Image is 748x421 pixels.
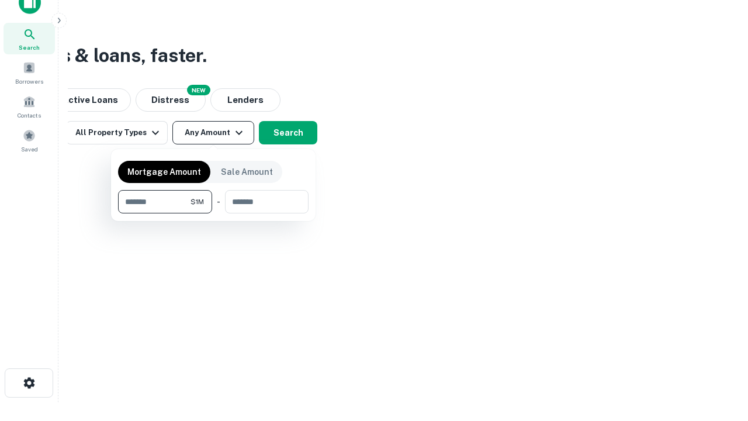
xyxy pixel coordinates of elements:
div: - [217,190,220,213]
p: Sale Amount [221,165,273,178]
span: $1M [191,196,204,207]
iframe: Chat Widget [690,327,748,384]
p: Mortgage Amount [127,165,201,178]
